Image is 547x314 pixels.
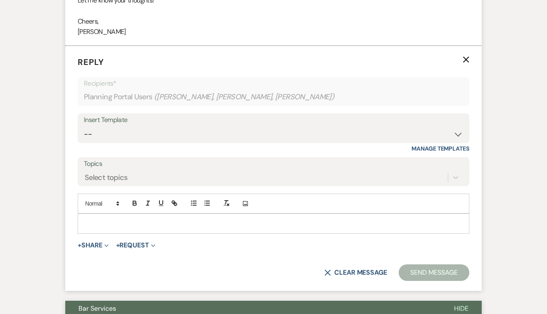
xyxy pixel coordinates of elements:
[78,242,109,249] button: Share
[454,304,469,313] span: Hide
[84,114,463,126] div: Insert Template
[78,26,469,37] p: [PERSON_NAME]
[411,145,469,152] a: Manage Templates
[154,91,335,103] span: ( [PERSON_NAME], [PERSON_NAME], [PERSON_NAME] )
[84,89,463,105] div: Planning Portal Users
[85,172,128,183] div: Select topics
[116,242,120,249] span: +
[84,158,463,170] label: Topics
[78,16,469,27] p: Cheers,
[84,78,463,89] p: Recipients*
[78,57,104,67] span: Reply
[399,264,469,281] button: Send Message
[78,242,81,249] span: +
[116,242,155,249] button: Request
[324,269,387,276] button: Clear message
[78,304,116,313] span: Bar Services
